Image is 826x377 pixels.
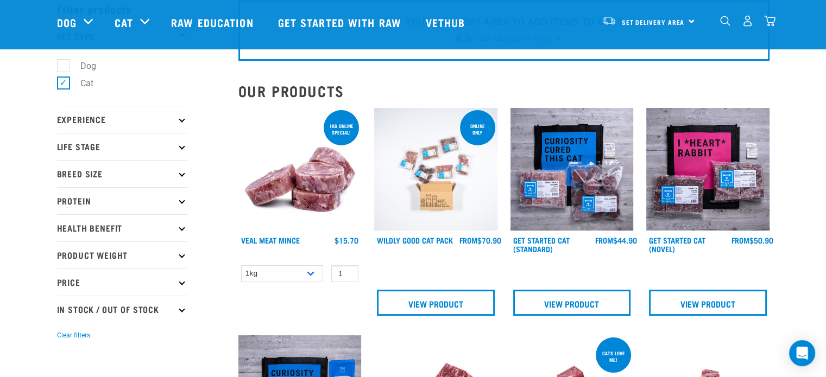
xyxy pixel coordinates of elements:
[57,187,187,214] p: Protein
[764,15,775,27] img: home-icon@2x.png
[57,14,77,30] a: Dog
[622,20,685,24] span: Set Delivery Area
[602,16,616,25] img: van-moving.png
[57,241,187,269] p: Product Weight
[377,238,453,242] a: Wildly Good Cat Pack
[374,108,497,231] img: Cat 0 2sec
[732,238,749,242] span: FROM
[649,238,705,251] a: Get Started Cat (Novel)
[789,340,815,366] div: Open Intercom Messenger
[377,290,495,316] a: View Product
[595,238,613,242] span: FROM
[510,108,634,231] img: Assortment Of Raw Essential Products For Cats Including, Blue And Black Tote Bag With "Curiosity ...
[415,1,479,44] a: Vethub
[646,108,770,231] img: Assortment Of Raw Essential Products For Cats Including, Pink And Black Tote Bag With "I *Heart* ...
[57,269,187,296] p: Price
[241,238,300,242] a: Veal Meat Mince
[238,108,362,231] img: 1160 Veal Meat Mince Medallions 01
[115,14,133,30] a: Cat
[460,118,495,140] div: ONLINE ONLY
[57,106,187,133] p: Experience
[331,265,358,282] input: 1
[63,76,98,90] label: Cat
[57,296,187,323] p: In Stock / Out Of Stock
[57,160,187,187] p: Breed Size
[459,236,501,245] div: $70.90
[238,82,770,99] h2: Our Products
[160,1,267,44] a: Raw Education
[513,238,570,251] a: Get Started Cat (Standard)
[742,15,753,27] img: user.png
[335,236,358,245] div: $15.70
[732,236,773,245] div: $50.90
[267,1,415,44] a: Get started with Raw
[57,330,90,340] button: Clear filters
[57,133,187,160] p: Life Stage
[513,290,631,316] a: View Product
[720,16,730,26] img: home-icon-1@2x.png
[459,238,477,242] span: FROM
[324,118,359,140] div: 1kg online special!
[596,345,631,368] div: Cats love me!
[595,236,637,245] div: $44.90
[649,290,767,316] a: View Product
[57,214,187,241] p: Health Benefit
[63,59,100,73] label: Dog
